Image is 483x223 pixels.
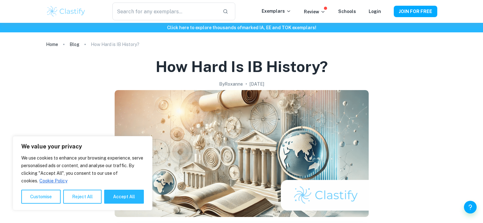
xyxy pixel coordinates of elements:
button: Reject All [63,190,102,204]
p: We value your privacy [21,143,144,150]
h2: By Roxanne [219,81,243,88]
img: Clastify logo [46,5,86,18]
button: Accept All [104,190,144,204]
h2: [DATE] [250,81,264,88]
a: Login [369,9,381,14]
a: Cookie Policy [39,178,68,184]
button: Customise [21,190,61,204]
a: Home [46,40,58,49]
h6: Click here to explore thousands of marked IA, EE and TOK exemplars ! [1,24,482,31]
p: We use cookies to enhance your browsing experience, serve personalised ads or content, and analys... [21,154,144,185]
p: Exemplars [262,8,291,15]
p: • [245,81,247,88]
p: Review [304,8,325,15]
a: Schools [338,9,356,14]
input: Search for any exemplars... [112,3,217,20]
img: How Hard is IB History? cover image [115,90,369,217]
h1: How Hard is IB History? [156,56,328,77]
a: Blog [70,40,79,49]
p: How Hard is IB History? [91,41,139,48]
button: JOIN FOR FREE [394,6,437,17]
button: Help and Feedback [464,201,477,213]
div: We value your privacy [13,136,152,210]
